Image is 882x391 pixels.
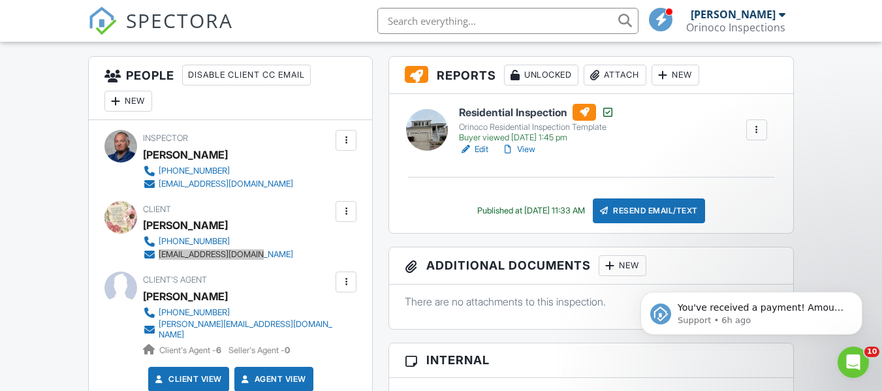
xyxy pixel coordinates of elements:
[143,248,293,261] a: [EMAIL_ADDRESS][DOMAIN_NAME]
[126,7,233,34] span: SPECTORA
[501,143,535,156] a: View
[686,21,785,34] div: Orinoco Inspections
[838,347,869,378] iframe: Intercom live chat
[89,57,372,120] h3: People
[159,249,293,260] div: [EMAIL_ADDRESS][DOMAIN_NAME]
[159,166,230,176] div: [PHONE_NUMBER]
[159,319,332,340] div: [PERSON_NAME][EMAIL_ADDRESS][DOMAIN_NAME]
[143,133,188,143] span: Inspector
[159,236,230,247] div: [PHONE_NUMBER]
[88,7,117,35] img: The Best Home Inspection Software - Spectora
[153,373,222,386] a: Client View
[691,8,776,21] div: [PERSON_NAME]
[593,198,705,223] div: Resend Email/Text
[143,164,293,178] a: [PHONE_NUMBER]
[159,307,230,318] div: [PHONE_NUMBER]
[143,215,228,235] div: [PERSON_NAME]
[143,145,228,164] div: [PERSON_NAME]
[228,345,290,355] span: Seller's Agent -
[216,345,221,355] strong: 6
[104,91,152,112] div: New
[652,65,699,86] div: New
[159,345,223,355] span: Client's Agent -
[88,18,233,45] a: SPECTORA
[477,206,585,216] div: Published at [DATE] 11:33 AM
[143,178,293,191] a: [EMAIL_ADDRESS][DOMAIN_NAME]
[389,247,793,285] h3: Additional Documents
[459,122,614,133] div: Orinoco Residential Inspection Template
[285,345,290,355] strong: 0
[459,104,614,143] a: Residential Inspection Orinoco Residential Inspection Template Buyer viewed [DATE] 1:45 pm
[143,275,207,285] span: Client's Agent
[459,104,614,121] h6: Residential Inspection
[143,287,228,306] a: [PERSON_NAME]
[239,373,306,386] a: Agent View
[405,294,777,309] p: There are no attachments to this inspection.
[377,8,638,34] input: Search everything...
[584,65,646,86] div: Attach
[504,65,578,86] div: Unlocked
[459,133,614,143] div: Buyer viewed [DATE] 1:45 pm
[599,255,646,276] div: New
[143,306,332,319] a: [PHONE_NUMBER]
[159,179,293,189] div: [EMAIL_ADDRESS][DOMAIN_NAME]
[389,343,793,377] h3: Internal
[621,264,882,356] iframe: Intercom notifications message
[143,319,332,340] a: [PERSON_NAME][EMAIL_ADDRESS][DOMAIN_NAME]
[459,143,488,156] a: Edit
[143,204,171,214] span: Client
[143,235,293,248] a: [PHONE_NUMBER]
[864,347,879,357] span: 10
[182,65,311,86] div: Disable Client CC Email
[389,57,793,94] h3: Reports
